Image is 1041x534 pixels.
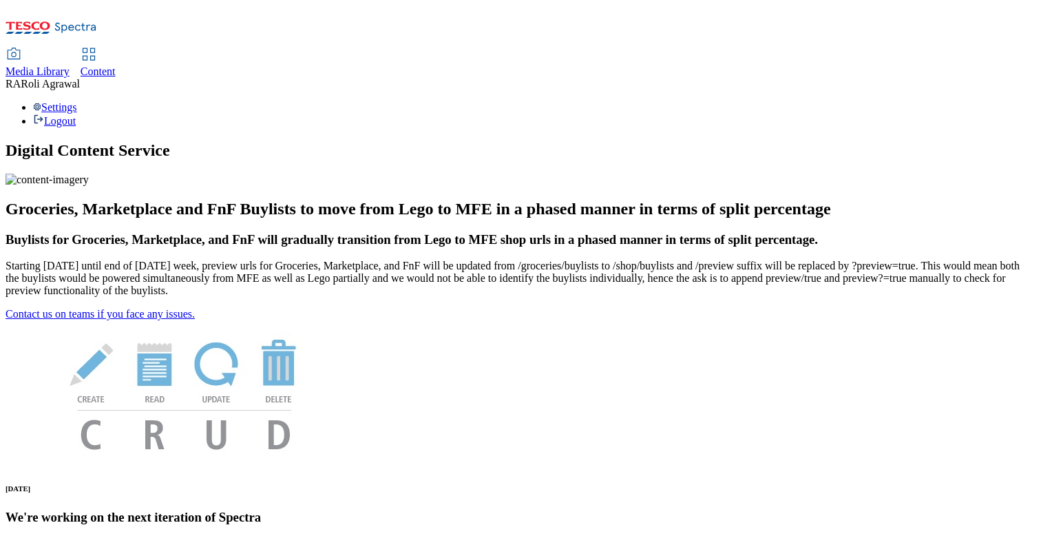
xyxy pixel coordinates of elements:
span: Media Library [6,65,70,77]
h3: We're working on the next iteration of Spectra [6,510,1035,525]
span: Content [81,65,116,77]
p: Starting [DATE] until end of [DATE] week, preview urls for Groceries, Marketplace, and FnF will b... [6,260,1035,297]
span: Roli Agrawal [21,78,80,90]
h1: Digital Content Service [6,141,1035,160]
img: content-imagery [6,174,89,186]
h2: Groceries, Marketplace and FnF Buylists to move from Lego to MFE in a phased manner in terms of s... [6,200,1035,218]
a: Content [81,49,116,78]
img: News Image [6,320,364,464]
a: Settings [33,101,77,113]
h6: [DATE] [6,484,1035,493]
a: Media Library [6,49,70,78]
span: RA [6,78,21,90]
a: Contact us on teams if you face any issues. [6,308,195,320]
h3: Buylists for Groceries, Marketplace, and FnF will gradually transition from Lego to MFE shop urls... [6,232,1035,247]
a: Logout [33,115,76,127]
